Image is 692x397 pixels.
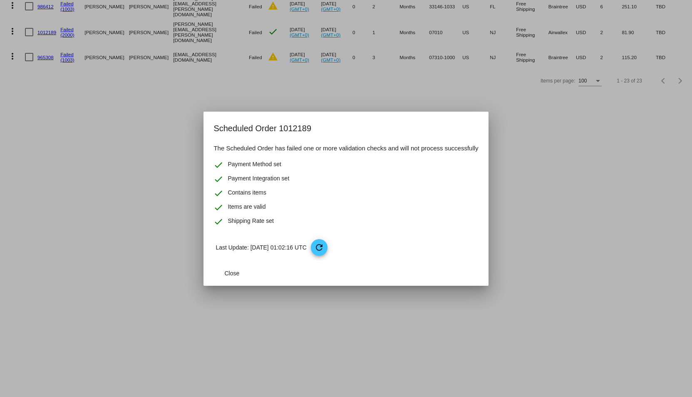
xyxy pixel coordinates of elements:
button: Close dialog [213,266,250,281]
mat-icon: check [213,160,223,170]
mat-icon: check [213,217,223,227]
h4: The Scheduled Order has failed one or more validation checks and will not process successfully [213,143,478,153]
mat-icon: check [213,188,223,198]
span: Payment Method set [228,160,281,170]
p: Last Update: [DATE] 01:02:16 UTC [216,239,478,256]
mat-icon: refresh [314,242,324,252]
span: Items are valid [228,202,265,212]
mat-icon: check [213,174,223,184]
span: Contains items [228,188,266,198]
span: Close [225,270,240,277]
span: Shipping Rate set [228,217,274,227]
h2: Scheduled Order 1012189 [213,122,478,135]
span: Payment Integration set [228,174,289,184]
mat-icon: check [213,202,223,212]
